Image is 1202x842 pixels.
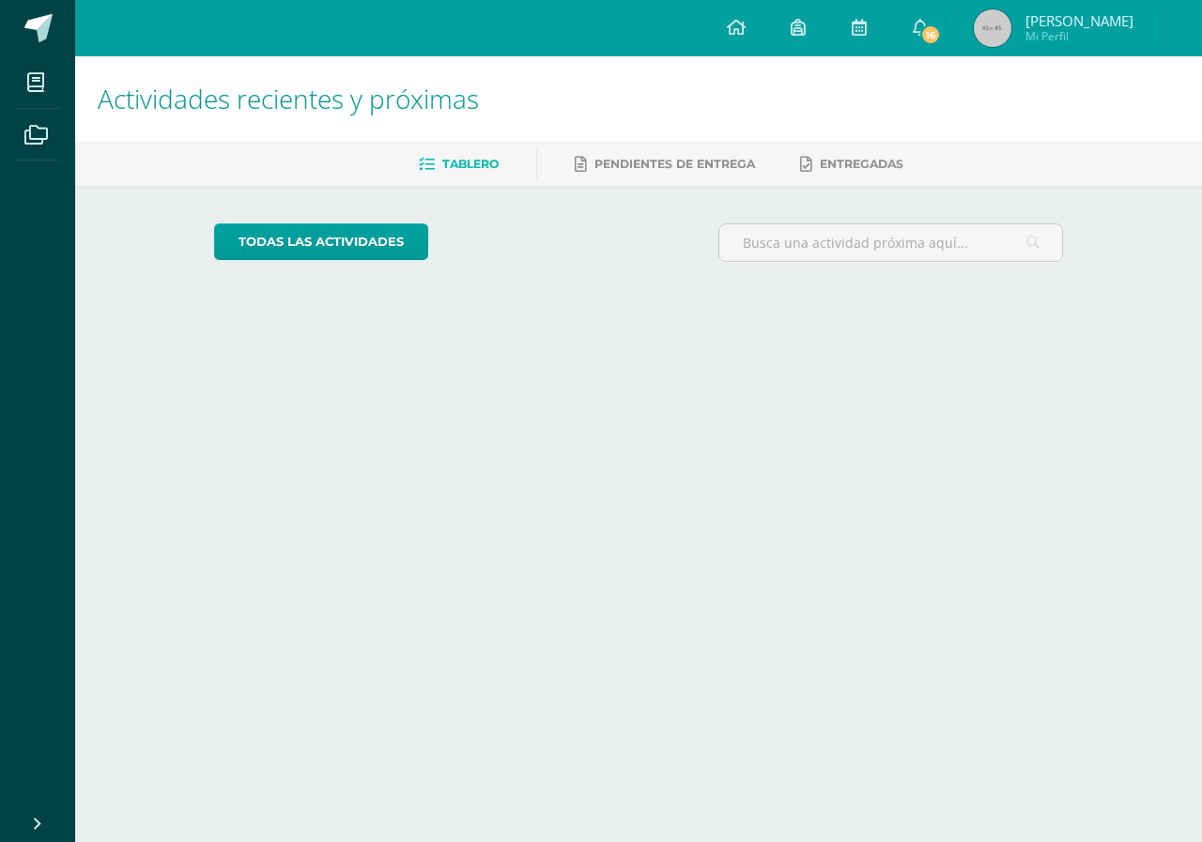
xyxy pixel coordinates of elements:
span: Actividades recientes y próximas [98,81,479,116]
input: Busca una actividad próxima aquí... [719,224,1063,261]
a: Entregadas [800,149,903,179]
span: Mi Perfil [1025,28,1133,44]
a: todas las Actividades [214,223,428,260]
a: Pendientes de entrega [575,149,755,179]
span: Tablero [442,157,499,171]
img: 45x45 [974,9,1011,47]
span: Pendientes de entrega [594,157,755,171]
span: Entregadas [820,157,903,171]
span: [PERSON_NAME] [1025,11,1133,30]
span: 16 [920,24,941,45]
a: Tablero [419,149,499,179]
